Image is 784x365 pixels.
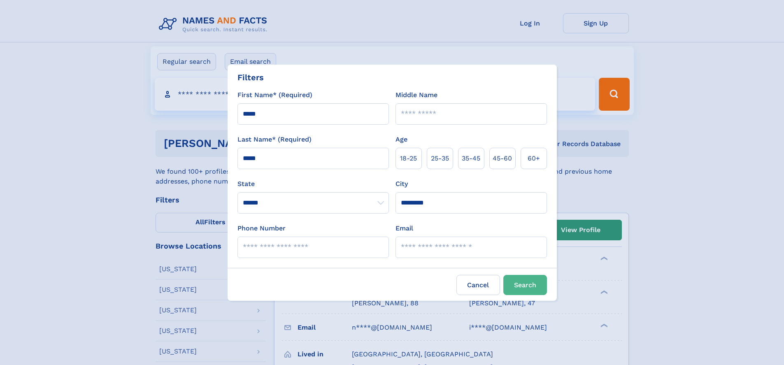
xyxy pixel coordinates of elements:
[395,90,437,100] label: Middle Name
[395,223,413,233] label: Email
[493,153,512,163] span: 45‑60
[528,153,540,163] span: 60+
[395,179,408,189] label: City
[237,223,286,233] label: Phone Number
[400,153,417,163] span: 18‑25
[237,179,389,189] label: State
[431,153,449,163] span: 25‑35
[237,135,312,144] label: Last Name* (Required)
[462,153,480,163] span: 35‑45
[456,275,500,295] label: Cancel
[395,135,407,144] label: Age
[237,90,312,100] label: First Name* (Required)
[237,71,264,84] div: Filters
[503,275,547,295] button: Search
